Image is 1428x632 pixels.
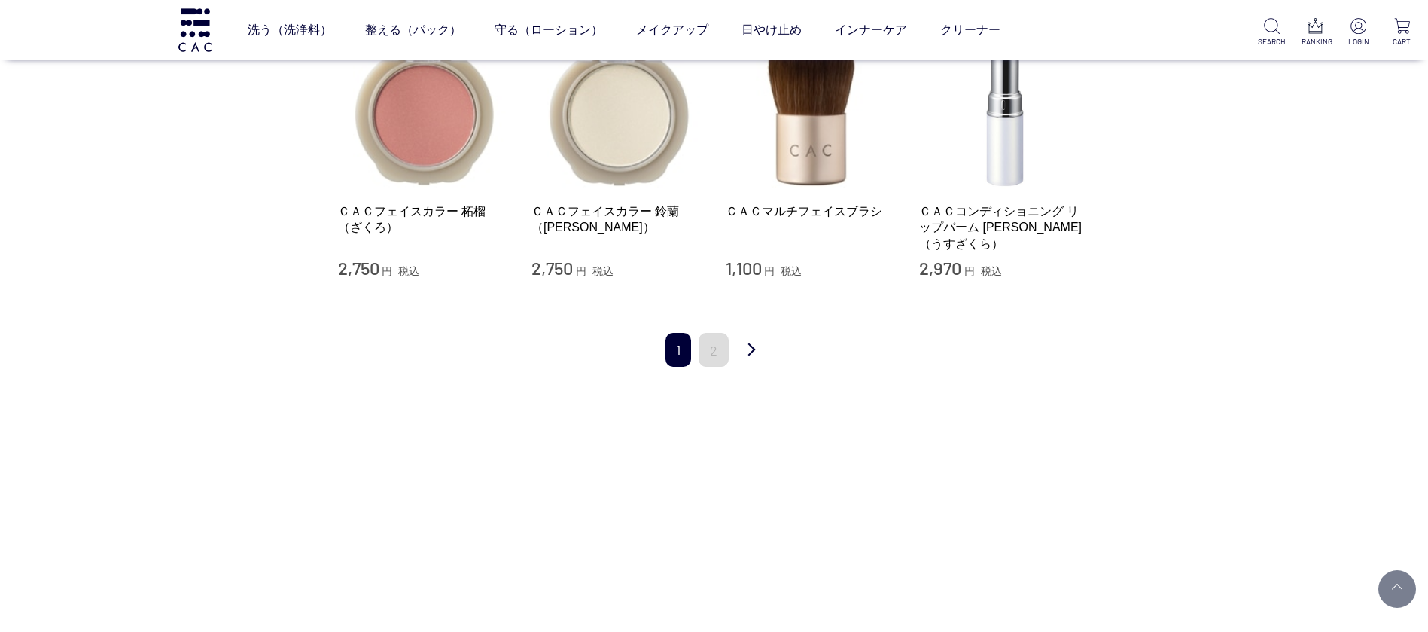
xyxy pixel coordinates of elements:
img: ＣＡＣフェイスカラー 柘榴（ざくろ） [338,20,510,191]
span: 2,750 [338,257,379,279]
a: SEARCH [1258,18,1286,47]
a: 次 [736,333,766,368]
img: ＣＡＣフェイスカラー 鈴蘭（すずらん） [531,20,703,191]
a: LOGIN [1344,18,1372,47]
span: 円 [576,265,586,277]
a: ＣＡＣコンディショニング リップバーム [PERSON_NAME]（うすざくら） [919,203,1091,252]
span: 円 [964,265,975,277]
a: メイクアップ [636,9,708,51]
span: 税込 [981,265,1002,277]
span: 税込 [781,265,802,277]
a: インナーケア [835,9,907,51]
a: 守る（ローション） [495,9,603,51]
a: 洗う（洗浄料） [248,9,332,51]
a: 整える（パック） [365,9,461,51]
p: LOGIN [1344,36,1372,47]
a: 日やけ止め [741,9,802,51]
span: 1 [665,333,691,367]
img: ＣＡＣマルチフェイスブラシ [726,20,897,191]
span: 税込 [592,265,614,277]
img: ＣＡＣコンディショニング リップバーム 薄桜（うすざくら） [919,20,1091,191]
p: CART [1388,36,1416,47]
span: 円 [764,265,775,277]
a: RANKING [1302,18,1329,47]
img: logo [176,8,214,51]
p: SEARCH [1258,36,1286,47]
a: ＣＡＣマルチフェイスブラシ [726,203,897,219]
a: ＣＡＣフェイスカラー 柘榴（ざくろ） [338,203,510,236]
span: 2,750 [531,257,573,279]
a: 2 [699,333,729,367]
p: RANKING [1302,36,1329,47]
a: ＣＡＣフェイスカラー 鈴蘭（[PERSON_NAME]） [531,203,703,236]
span: 税込 [398,265,419,277]
span: 1,100 [726,257,762,279]
span: 2,970 [919,257,961,279]
a: クリーナー [940,9,1000,51]
a: CART [1388,18,1416,47]
span: 円 [382,265,392,277]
